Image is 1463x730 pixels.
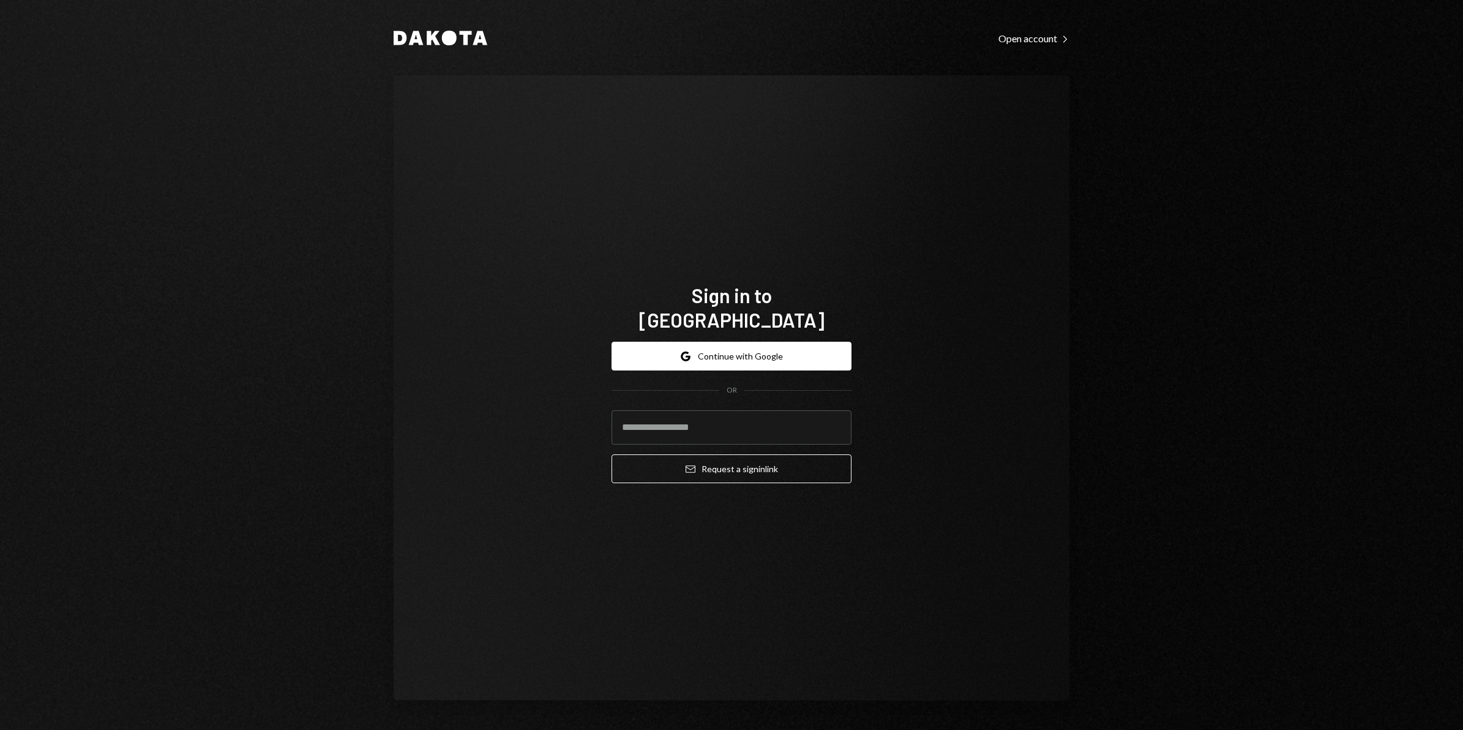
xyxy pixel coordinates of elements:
button: Continue with Google [612,342,851,371]
div: OR [727,385,737,396]
div: Open account [998,32,1069,45]
button: Request a signinlink [612,454,851,483]
h1: Sign in to [GEOGRAPHIC_DATA] [612,283,851,332]
a: Open account [998,31,1069,45]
